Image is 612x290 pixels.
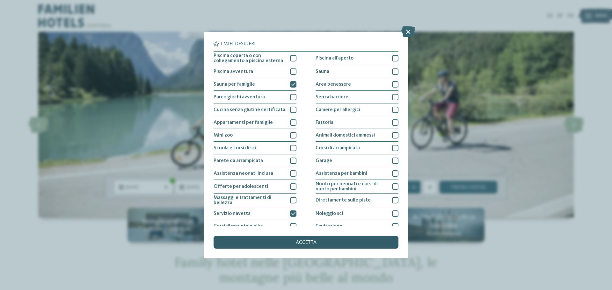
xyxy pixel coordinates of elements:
[316,181,387,192] span: Nuoto per neonati e corsi di nuoto per bambini
[296,240,317,245] span: accetta
[316,158,332,163] span: Garage
[316,120,333,125] span: Fattoria
[214,107,285,112] span: Cucina senza glutine certificata
[214,224,263,229] span: Corsi di mountain bike
[214,211,251,216] span: Servizio navetta
[221,41,256,46] span: I miei desideri
[214,195,285,205] span: Massaggi e trattamenti di bellezza
[214,158,263,163] span: Parete da arrampicata
[214,53,285,63] span: Piscina coperta o con collegamento a piscina esterna
[316,211,343,216] span: Noleggio sci
[316,95,348,100] span: Senza barriere
[214,82,255,87] span: Sauna per famiglie
[316,198,371,203] span: Direttamente sulle piste
[316,56,353,61] span: Piscina all'aperto
[214,145,256,151] span: Scuola e corsi di sci
[316,107,360,112] span: Camere per allergici
[214,133,233,138] span: Mini zoo
[214,171,273,176] span: Assistenza neonati inclusa
[214,95,265,100] span: Parco giochi avventura
[214,184,268,189] span: Offerte per adolescenti
[316,145,360,151] span: Corsi di arrampicata
[316,133,375,138] span: Animali domestici ammessi
[214,69,253,74] span: Piscina avventura
[214,120,273,125] span: Appartamenti per famiglie
[316,224,342,229] span: Equitazione
[316,171,367,176] span: Assistenza per bambini
[316,82,351,87] span: Area benessere
[316,69,329,74] span: Sauna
